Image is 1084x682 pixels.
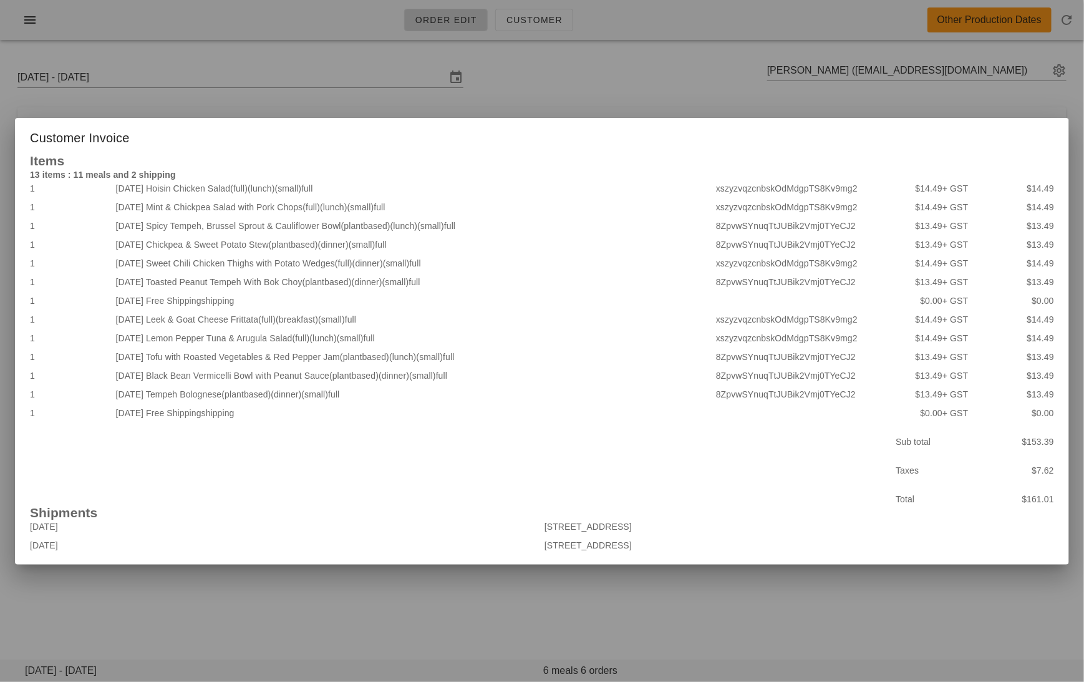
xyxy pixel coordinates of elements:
[714,235,885,254] div: 8ZpvwSYnuqTtJUBik2Vmj0TYeCJ2
[417,221,444,231] span: (small)
[971,291,1057,310] div: $0.00
[971,198,1057,217] div: $14.49
[349,240,375,250] span: (small)
[27,198,113,217] div: 1
[942,408,968,418] span: + GST
[942,352,968,362] span: + GST
[714,254,885,273] div: xszyzvqzcnbskOdMdgpTS8Kv9mg2
[714,385,885,404] div: 8ZpvwSYnuqTtJUBik2Vmj0TYeCJ2
[885,404,970,422] div: $0.00
[971,217,1057,235] div: $13.49
[27,329,113,348] div: 1
[230,183,248,193] span: (full)
[409,371,436,381] span: (small)
[27,235,113,254] div: 1
[942,277,968,287] span: + GST
[27,385,113,404] div: 1
[271,389,301,399] span: (dinner)
[942,258,968,268] span: + GST
[337,333,364,343] span: (small)
[390,221,418,231] span: (lunch)
[971,273,1057,291] div: $13.49
[341,221,390,231] span: (plantbased)
[302,277,352,287] span: (plantbased)
[885,385,970,404] div: $13.49
[885,198,970,217] div: $14.49
[30,154,1054,168] h2: Items
[975,427,1062,456] div: $153.39
[885,329,970,348] div: $14.49
[352,258,383,268] span: (dinner)
[714,198,885,217] div: xszyzvqzcnbskOdMdgpTS8Kv9mg2
[888,456,975,485] div: Taxes
[309,333,337,343] span: (lunch)
[382,277,409,287] span: (small)
[885,348,970,366] div: $13.49
[714,179,885,198] div: xszyzvqzcnbskOdMdgpTS8Kv9mg2
[221,389,271,399] span: (plantbased)
[320,202,347,212] span: (lunch)
[714,366,885,385] div: 8ZpvwSYnuqTtJUBik2Vmj0TYeCJ2
[113,217,714,235] div: [DATE] Spicy Tempeh, Brussel Sprout & Cauliflower Bowl full
[27,310,113,329] div: 1
[258,314,276,324] span: (full)
[885,179,970,198] div: $14.49
[942,333,968,343] span: + GST
[885,235,970,254] div: $13.49
[971,254,1057,273] div: $14.49
[971,179,1057,198] div: $14.49
[942,296,968,306] span: + GST
[113,385,714,404] div: [DATE] Tempeh Bolognese full
[113,404,714,422] div: [DATE] Free Shipping shipping
[417,352,443,362] span: (small)
[329,371,379,381] span: (plantbased)
[27,254,113,273] div: 1
[113,179,714,198] div: [DATE] Hoisin Chicken Salad full
[318,240,349,250] span: (dinner)
[27,366,113,385] div: 1
[971,366,1057,385] div: $13.49
[885,310,970,329] div: $14.49
[30,506,1054,520] h2: Shipments
[113,310,714,329] div: [DATE] Leek & Goat Cheese Frittata full
[275,183,302,193] span: (small)
[30,168,1054,182] h4: 13 items : 11 meals and 2 shipping
[714,273,885,291] div: 8ZpvwSYnuqTtJUBik2Vmj0TYeCJ2
[27,348,113,366] div: 1
[318,314,345,324] span: (small)
[113,254,714,273] div: [DATE] Sweet Chili Chicken Thighs with Potato Wedges full
[942,183,968,193] span: + GST
[542,536,1057,555] div: [STREET_ADDRESS]
[113,366,714,385] div: [DATE] Black Bean Vermicelli Bowl with Peanut Sauce full
[27,517,542,536] div: [DATE]
[27,217,113,235] div: 1
[975,485,1062,514] div: $161.01
[542,517,1057,536] div: [STREET_ADDRESS]
[340,352,389,362] span: (plantbased)
[971,329,1057,348] div: $14.49
[379,371,409,381] span: (dinner)
[113,329,714,348] div: [DATE] Lemon Pepper Tuna & Arugula Salad full
[942,221,968,231] span: + GST
[942,389,968,399] span: + GST
[975,456,1062,485] div: $7.62
[27,291,113,310] div: 1
[301,389,328,399] span: (small)
[335,258,352,268] span: (full)
[971,404,1057,422] div: $0.00
[302,202,320,212] span: (full)
[113,291,714,310] div: [DATE] Free Shipping shipping
[389,352,417,362] span: (lunch)
[113,348,714,366] div: [DATE] Tofu with Roasted Vegetables & Red Pepper Jam full
[269,240,318,250] span: (plantbased)
[248,183,275,193] span: (lunch)
[885,366,970,385] div: $13.49
[885,291,970,310] div: $0.00
[942,371,968,381] span: + GST
[714,348,885,366] div: 8ZpvwSYnuqTtJUBik2Vmj0TYeCJ2
[885,254,970,273] div: $14.49
[942,202,968,212] span: + GST
[113,273,714,291] div: [DATE] Toasted Peanut Tempeh With Bok Choy full
[971,235,1057,254] div: $13.49
[971,310,1057,329] div: $14.49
